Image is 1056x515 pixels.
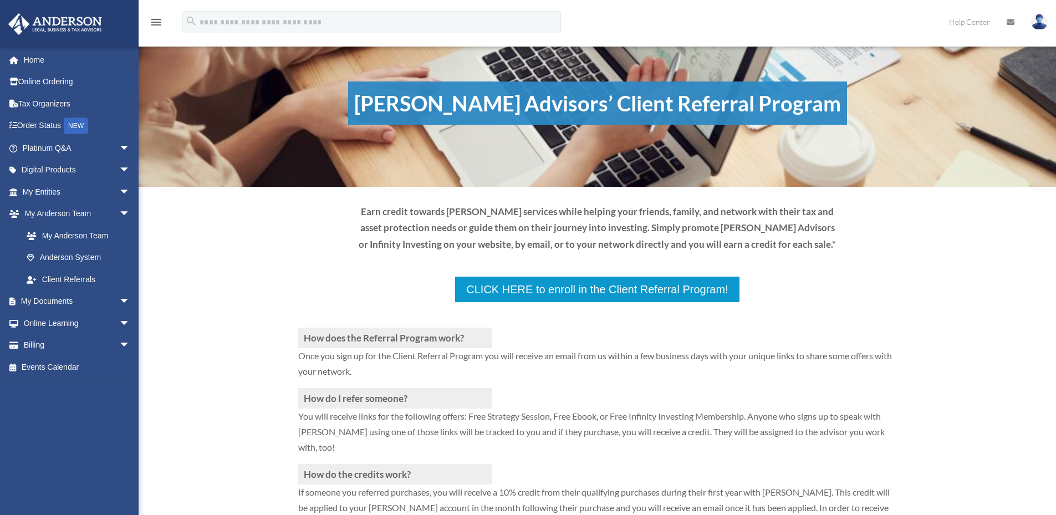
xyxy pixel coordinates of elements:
a: Digital Productsarrow_drop_down [8,159,147,181]
span: arrow_drop_down [119,312,141,335]
a: Order StatusNEW [8,115,147,137]
a: CLICK HERE to enroll in the Client Referral Program! [454,276,740,303]
a: Events Calendar [8,356,147,378]
img: User Pic [1031,14,1048,30]
span: arrow_drop_down [119,203,141,226]
img: Anderson Advisors Platinum Portal [5,13,105,35]
h3: How do I refer someone? [298,388,492,409]
p: You will receive links for the following offers: Free Strategy Session, Free Ebook, or Free Infin... [298,409,897,464]
h3: How do the credits work? [298,464,492,485]
a: My Anderson Teamarrow_drop_down [8,203,147,225]
span: arrow_drop_down [119,159,141,182]
a: Anderson System [16,247,147,269]
a: My Entitiesarrow_drop_down [8,181,147,203]
a: Online Ordering [8,71,147,93]
a: My Documentsarrow_drop_down [8,290,147,313]
i: menu [150,16,163,29]
i: search [185,15,197,27]
a: My Anderson Team [16,225,147,247]
p: Once you sign up for the Client Referral Program you will receive an email from us within a few b... [298,348,897,388]
a: Home [8,49,147,71]
h3: How does the Referral Program work? [298,328,492,348]
a: menu [150,19,163,29]
a: Tax Organizers [8,93,147,115]
a: Billingarrow_drop_down [8,334,147,356]
span: arrow_drop_down [119,181,141,203]
span: arrow_drop_down [119,290,141,313]
a: Platinum Q&Aarrow_drop_down [8,137,147,159]
div: NEW [64,118,88,134]
span: arrow_drop_down [119,334,141,357]
p: Earn credit towards [PERSON_NAME] services while helping your friends, family, and network with t... [358,203,837,253]
a: Online Learningarrow_drop_down [8,312,147,334]
a: Client Referrals [16,268,141,290]
h1: [PERSON_NAME] Advisors’ Client Referral Program [348,81,847,125]
span: arrow_drop_down [119,137,141,160]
